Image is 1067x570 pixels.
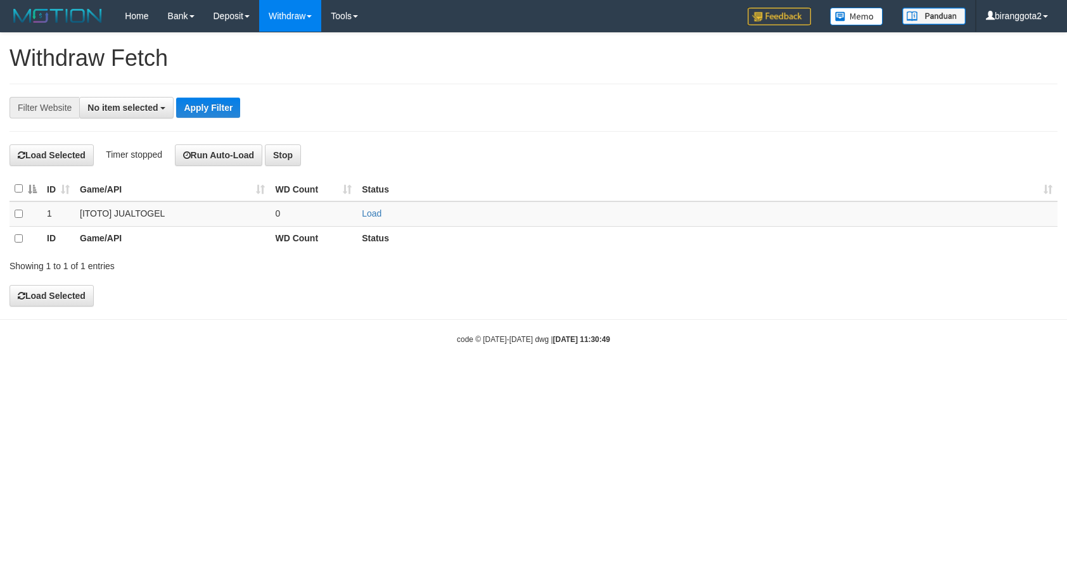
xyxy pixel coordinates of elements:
img: Button%20Memo.svg [830,8,883,25]
button: Stop [265,144,301,166]
strong: [DATE] 11:30:49 [553,335,610,344]
div: Filter Website [10,97,79,118]
button: Apply Filter [176,98,240,118]
th: ID: activate to sort column ascending [42,177,75,201]
img: Feedback.jpg [748,8,811,25]
th: Status [357,226,1057,251]
span: 0 [275,208,280,218]
div: Showing 1 to 1 of 1 entries [10,255,435,272]
th: ID [42,226,75,251]
td: [ITOTO] JUALTOGEL [75,201,270,227]
button: Load Selected [10,144,94,166]
th: Game/API: activate to sort column ascending [75,177,270,201]
img: panduan.png [902,8,966,25]
button: Run Auto-Load [175,144,263,166]
th: Game/API [75,226,270,251]
td: 1 [42,201,75,227]
span: No item selected [87,103,158,113]
button: Load Selected [10,285,94,307]
button: No item selected [79,97,174,118]
img: MOTION_logo.png [10,6,106,25]
th: Status: activate to sort column ascending [357,177,1057,201]
th: WD Count: activate to sort column ascending [270,177,357,201]
span: Timer stopped [106,149,162,160]
th: WD Count [270,226,357,251]
h1: Withdraw Fetch [10,46,1057,71]
a: Load [362,208,381,218]
small: code © [DATE]-[DATE] dwg | [457,335,610,344]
